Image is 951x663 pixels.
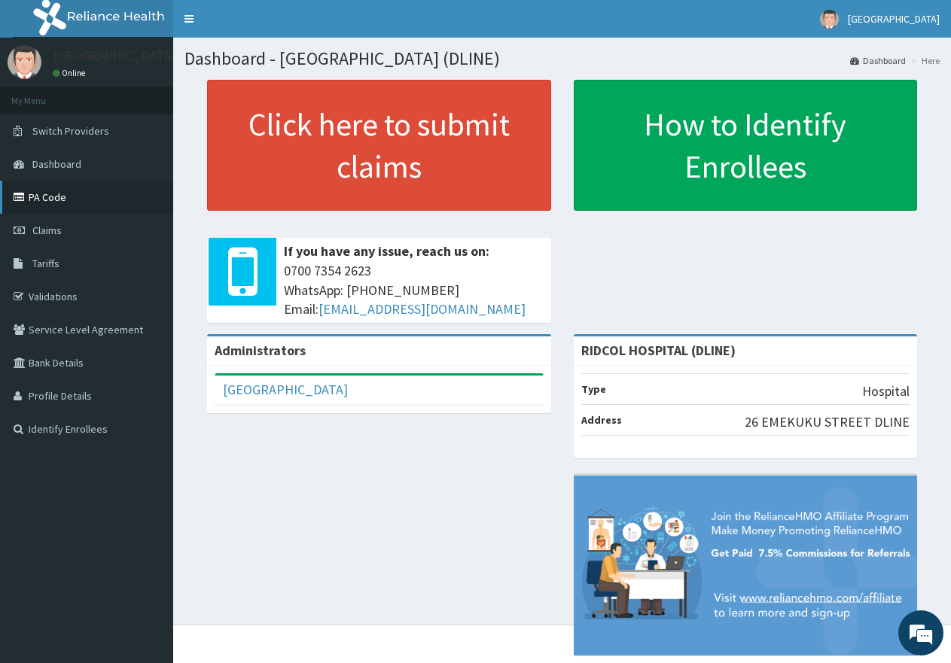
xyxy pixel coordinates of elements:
p: [GEOGRAPHIC_DATA] [53,49,177,62]
span: [GEOGRAPHIC_DATA] [848,12,940,26]
a: [GEOGRAPHIC_DATA] [223,381,348,398]
a: Dashboard [850,54,906,67]
img: User Image [8,45,41,79]
span: 0700 7354 2623 WhatsApp: [PHONE_NUMBER] Email: [284,261,544,319]
a: Online [53,68,89,78]
span: Claims [32,224,62,237]
b: Administrators [215,342,306,359]
p: Hospital [862,382,910,401]
span: Tariffs [32,257,59,270]
li: Here [907,54,940,67]
p: 26 EMEKUKU STREET DLINE [745,412,910,432]
img: User Image [820,10,839,29]
b: Address [581,413,622,427]
h1: Dashboard - [GEOGRAPHIC_DATA] (DLINE) [184,49,940,68]
b: If you have any issue, reach us on: [284,242,489,260]
span: Switch Providers [32,124,109,138]
a: How to Identify Enrollees [574,80,918,211]
b: Type [581,382,606,396]
strong: RIDCOL HOSPITAL (DLINE) [581,342,736,359]
img: provider-team-banner.png [574,476,918,655]
a: Click here to submit claims [207,80,551,211]
span: Dashboard [32,157,81,171]
a: [EMAIL_ADDRESS][DOMAIN_NAME] [319,300,526,318]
